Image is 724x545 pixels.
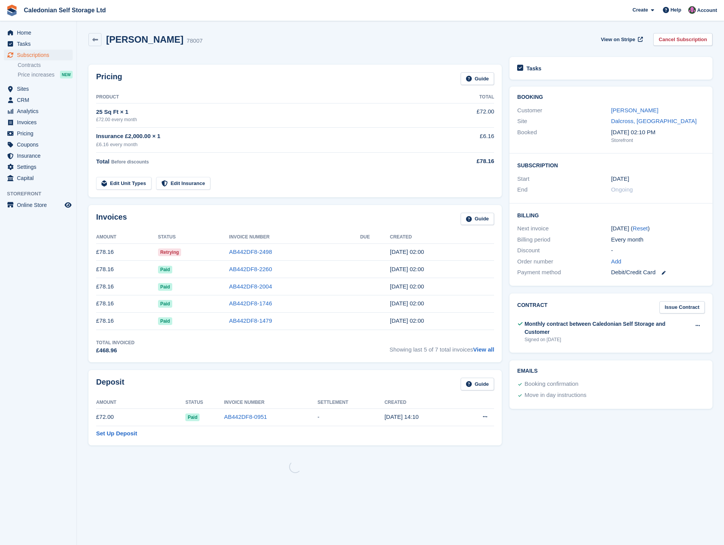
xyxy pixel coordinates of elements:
[96,261,158,278] td: £78.16
[96,132,441,141] div: Insurance £2,000.00 × 1
[17,50,63,60] span: Subscriptions
[224,397,318,409] th: Invoice Number
[158,248,181,256] span: Retrying
[524,391,586,400] div: Move in day instructions
[517,246,611,255] div: Discount
[17,128,63,139] span: Pricing
[17,162,63,172] span: Settings
[517,301,548,314] h2: Contract
[441,157,494,166] div: £78.16
[461,378,494,390] a: Guide
[17,38,63,49] span: Tasks
[517,106,611,115] div: Customer
[96,378,124,390] h2: Deposit
[390,231,494,243] th: Created
[96,141,441,148] div: £6.16 every month
[4,139,73,150] a: menu
[96,91,441,103] th: Product
[158,283,172,291] span: Paid
[18,70,73,79] a: Price increases NEW
[96,108,441,117] div: 25 Sq Ft × 1
[601,36,635,43] span: View on Stripe
[111,159,149,165] span: Before discounts
[96,408,185,426] td: £72.00
[611,224,705,233] div: [DATE] ( )
[688,6,696,14] img: Lois Holling
[384,413,419,420] time: 2025-03-20 14:10:21 UTC
[96,231,158,243] th: Amount
[4,173,73,183] a: menu
[4,83,73,94] a: menu
[697,7,717,14] span: Account
[96,243,158,261] td: £78.16
[229,317,272,324] a: AB442DF8-1479
[96,339,135,346] div: Total Invoiced
[360,231,390,243] th: Due
[473,346,494,353] a: View all
[6,5,18,16] img: stora-icon-8386f47178a22dfd0bd8f6a31ec36ba5ce8667c1dd55bd0f319d3a0aa187defe.svg
[390,300,424,307] time: 2025-06-21 01:00:28 UTC
[224,413,267,420] a: AB442DF8-0951
[632,6,648,14] span: Create
[7,190,77,198] span: Storefront
[17,150,63,161] span: Insurance
[611,235,705,244] div: Every month
[4,128,73,139] a: menu
[4,200,73,210] a: menu
[611,175,629,183] time: 2025-03-21 01:00:00 UTC
[318,397,384,409] th: Settlement
[96,116,441,123] div: £72.00 every month
[158,231,229,243] th: Status
[517,268,611,277] div: Payment method
[318,408,384,426] td: -
[96,72,122,85] h2: Pricing
[517,94,705,100] h2: Booking
[17,27,63,38] span: Home
[96,429,137,438] a: Set Up Deposit
[517,117,611,126] div: Site
[17,200,63,210] span: Online Store
[229,248,272,255] a: AB442DF8-2498
[186,37,203,45] div: 78007
[106,34,183,45] h2: [PERSON_NAME]
[17,173,63,183] span: Capital
[659,301,705,314] a: Issue Contract
[524,320,691,336] div: Monthly contract between Caledonian Self Storage and Customer
[517,368,705,374] h2: Emails
[4,117,73,128] a: menu
[96,158,110,165] span: Total
[441,91,494,103] th: Total
[441,103,494,127] td: £72.00
[671,6,681,14] span: Help
[18,62,73,69] a: Contracts
[4,27,73,38] a: menu
[17,95,63,105] span: CRM
[390,317,424,324] time: 2025-05-21 01:00:31 UTC
[517,224,611,233] div: Next invoice
[18,71,55,78] span: Price increases
[611,137,705,144] div: Storefront
[611,118,697,124] a: Dalcross, [GEOGRAPHIC_DATA]
[4,150,73,161] a: menu
[653,33,712,46] a: Cancel Subscription
[17,139,63,150] span: Coupons
[526,65,541,72] h2: Tasks
[4,50,73,60] a: menu
[21,4,109,17] a: Caledonian Self Storage Ltd
[4,95,73,105] a: menu
[611,107,658,113] a: [PERSON_NAME]
[389,339,494,355] span: Showing last 5 of 7 total invoices
[390,283,424,290] time: 2025-07-21 01:00:48 UTC
[598,33,644,46] a: View on Stripe
[461,72,494,85] a: Guide
[633,225,648,232] a: Reset
[229,231,360,243] th: Invoice Number
[158,266,172,273] span: Paid
[517,161,705,169] h2: Subscription
[517,175,611,183] div: Start
[517,185,611,194] div: End
[384,397,459,409] th: Created
[229,266,272,272] a: AB442DF8-2260
[390,266,424,272] time: 2025-08-21 01:00:27 UTC
[96,278,158,295] td: £78.16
